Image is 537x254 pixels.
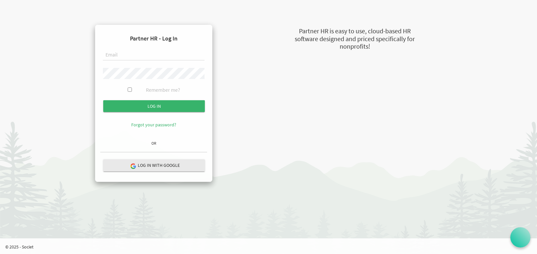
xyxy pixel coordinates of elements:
input: Log in [103,100,205,112]
h6: OR [100,141,207,145]
p: © 2025 - Societ [5,244,537,250]
input: Email [103,50,205,61]
div: software designed and priced specifically for [262,34,448,44]
button: Log in with Google [103,159,205,171]
div: Partner HR is easy to use, cloud-based HR [262,26,448,36]
label: Remember me? [146,86,180,94]
div: nonprofits! [262,42,448,51]
h4: Partner HR - Log In [100,30,207,47]
img: google-logo.png [130,163,136,169]
a: Forgot your password? [131,122,176,128]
